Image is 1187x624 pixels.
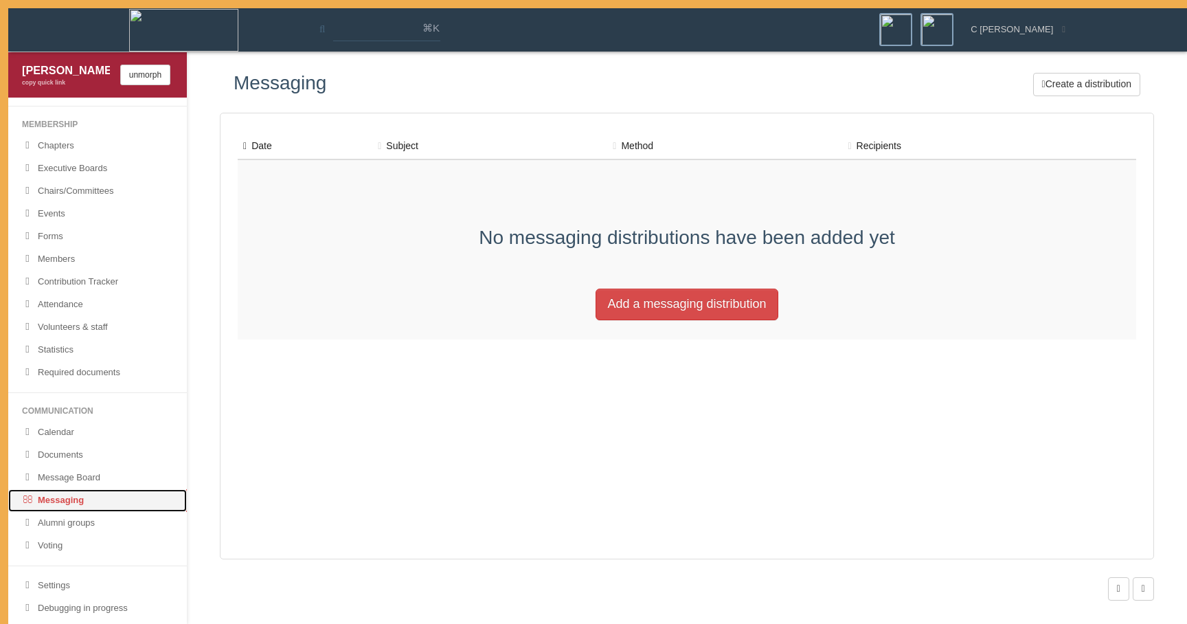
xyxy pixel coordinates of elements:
a: Chapters [8,135,187,157]
a: Alumni groups [8,512,187,535]
a: Executive Boards [8,157,187,180]
a: Contribution Tracker [8,271,187,293]
div: copy quick link [22,78,110,87]
h3: No messaging distributions have been added yet [394,227,979,249]
button: Create a distribution [1033,73,1140,96]
span: ⌘K [422,21,440,35]
a: Attendance [8,293,187,316]
a: Settings [8,575,187,597]
a: Events [8,203,187,225]
h3: Messaging [234,73,326,94]
span: C [PERSON_NAME] [971,23,1053,36]
div: [PERSON_NAME] [PERSON_NAME] [22,63,110,78]
button: Add a messaging distribution [596,289,778,320]
a: Statistics [8,339,187,361]
a: Documents [8,444,187,467]
a: Forms [8,225,187,248]
button: unmorph [120,65,170,85]
a: Chairs/Committees [8,180,187,203]
li: Membership [8,115,187,135]
a: Voting [8,535,187,557]
a: Calendar [8,421,187,444]
a: Members [8,248,187,271]
a: Debugging in progress [8,597,187,620]
th: Date [238,134,372,159]
a: Volunteers & staff [8,316,187,339]
a: Messaging [8,489,187,512]
a: Message Board [8,467,187,489]
a: Required documents [8,361,187,384]
th: Subject [372,134,607,159]
th: Method [607,134,842,159]
th: Recipients [842,134,1136,159]
div: C [PERSON_NAME] [962,13,1065,36]
li: Communication [8,401,187,421]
